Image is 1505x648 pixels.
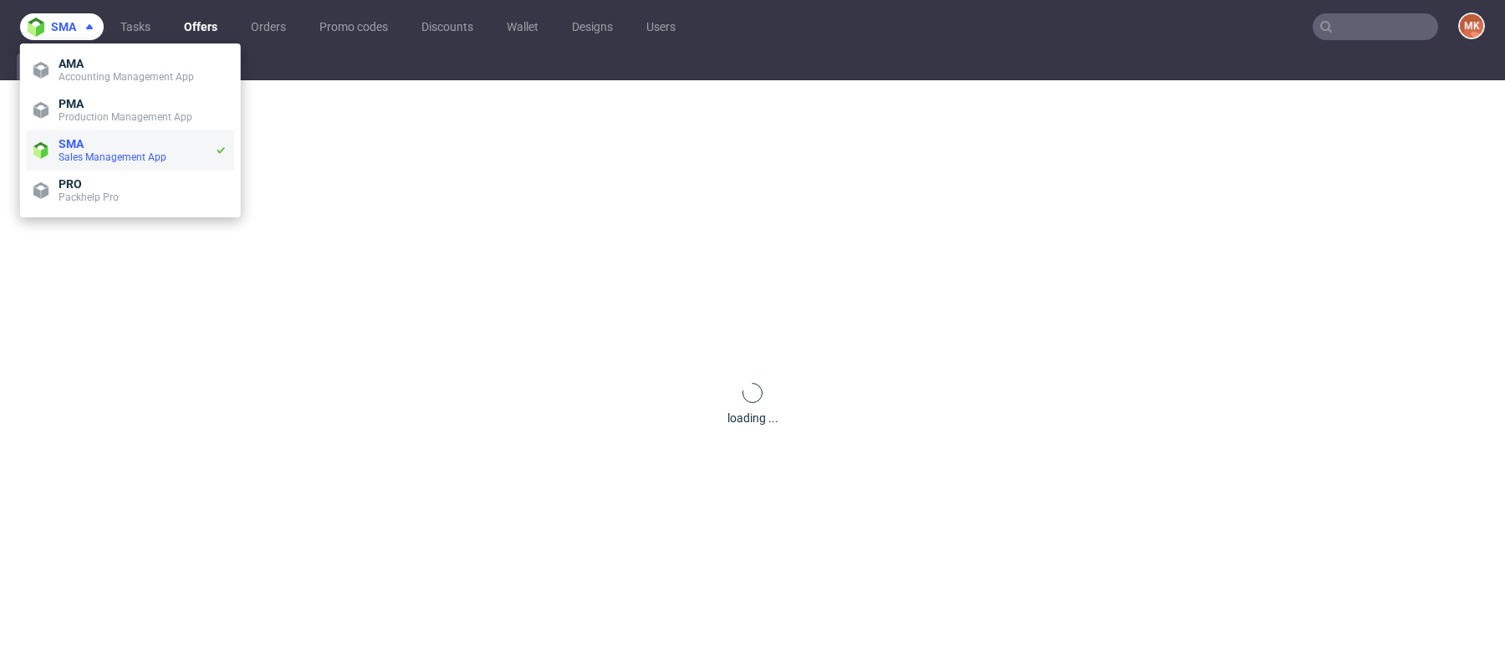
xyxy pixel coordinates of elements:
[28,18,51,37] img: logo
[59,177,82,191] span: PRO
[51,21,76,33] span: sma
[636,13,686,40] a: Users
[59,191,119,203] span: Packhelp Pro
[411,13,483,40] a: Discounts
[562,13,623,40] a: Designs
[497,13,548,40] a: Wallet
[1460,14,1483,38] figcaption: MK
[27,171,234,211] a: PROPackhelp Pro
[20,13,104,40] button: sma
[27,50,234,90] a: AMAAccounting Management App
[309,13,398,40] a: Promo codes
[59,137,84,151] span: SMA
[241,13,296,40] a: Orders
[59,111,192,123] span: Production Management App
[59,151,166,163] span: Sales Management App
[110,13,161,40] a: Tasks
[727,410,778,426] div: loading ...
[174,13,227,40] a: Offers
[27,90,234,130] a: PMAProduction Management App
[59,57,84,70] span: AMA
[59,97,84,110] span: PMA
[59,71,194,83] span: Accounting Management App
